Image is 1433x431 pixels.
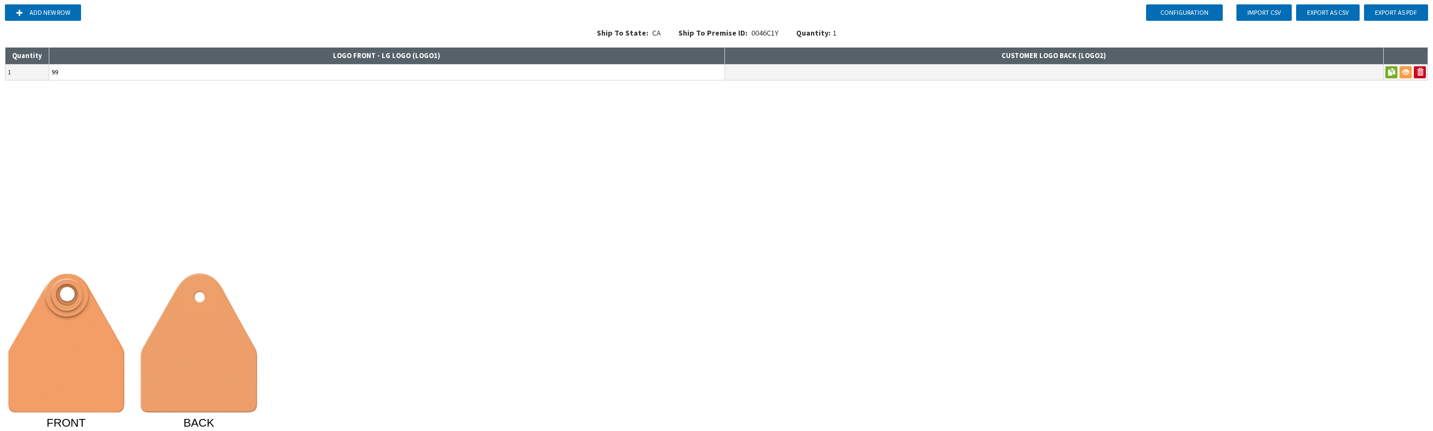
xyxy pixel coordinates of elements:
button: Configuration [1146,4,1223,21]
th: Quantity [5,48,49,65]
div: CA [588,27,670,45]
span: Ship To State: [597,28,648,38]
button: Add new row [5,4,81,21]
tspan: FRONT [47,416,86,429]
th: LOGO FRONT - LG LOGO ( LOGO1 ) [49,48,725,65]
span: Quantity: [796,28,831,38]
span: Ship To Premise ID: [678,28,747,38]
button: Import CSV [1236,4,1292,21]
button: Export as PDF [1364,4,1428,21]
div: 1 [796,27,837,38]
tspan: BACK [183,416,215,429]
button: Export as CSV [1296,4,1360,21]
div: 0046C1Y [670,27,787,45]
th: CUSTOMER LOGO BACK ( LOGO2 ) [724,48,1383,65]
